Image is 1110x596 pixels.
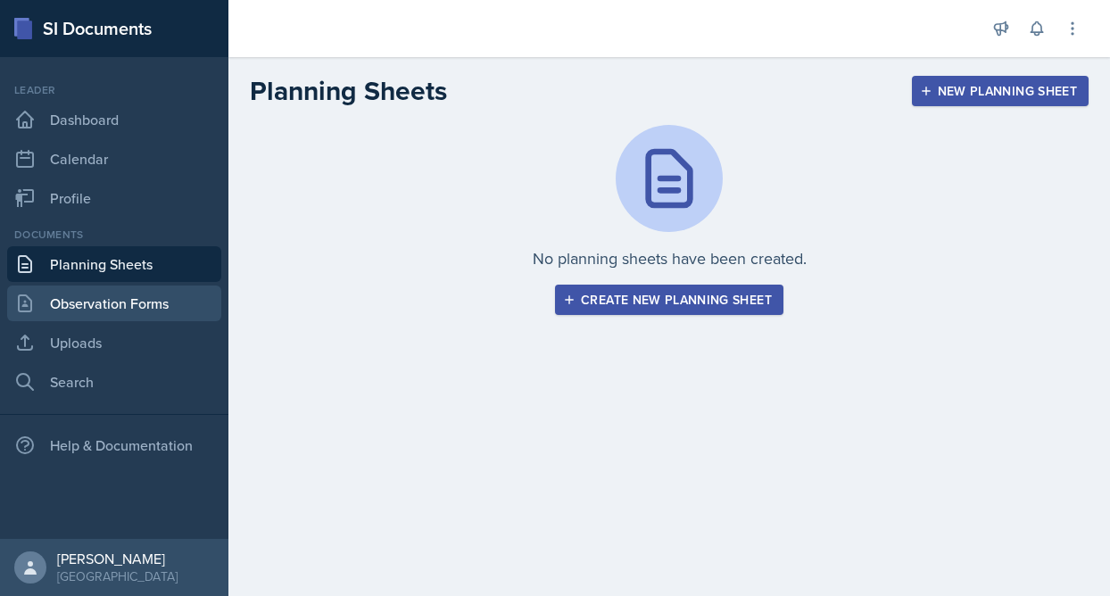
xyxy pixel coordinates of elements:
[567,293,772,307] div: Create new planning sheet
[57,550,178,567] div: [PERSON_NAME]
[533,246,807,270] p: No planning sheets have been created.
[7,325,221,360] a: Uploads
[7,82,221,98] div: Leader
[7,246,221,282] a: Planning Sheets
[912,76,1089,106] button: New Planning Sheet
[924,84,1077,98] div: New Planning Sheet
[250,75,447,107] h2: Planning Sheets
[7,180,221,216] a: Profile
[7,102,221,137] a: Dashboard
[7,141,221,177] a: Calendar
[57,567,178,585] div: [GEOGRAPHIC_DATA]
[555,285,783,315] button: Create new planning sheet
[7,427,221,463] div: Help & Documentation
[7,227,221,243] div: Documents
[7,286,221,321] a: Observation Forms
[7,364,221,400] a: Search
